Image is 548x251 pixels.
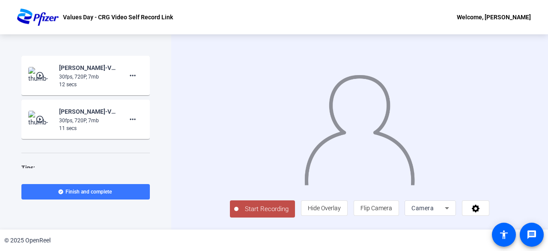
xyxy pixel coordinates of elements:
img: OpenReel logo [17,9,59,26]
div: © 2025 OpenReel [4,236,51,245]
p: Values Day - CRG Video Self Record Link [63,12,173,22]
img: overlay [304,68,416,185]
button: Hide Overlay [301,200,348,216]
div: [PERSON_NAME]-Values Day - CRG Video Recordings-Values Day - CRG Video Self Record Link-175813635... [59,106,116,117]
div: 30fps, 720P, 7mb [59,117,116,124]
mat-icon: more_horiz [128,70,138,81]
span: Finish and complete [66,188,112,195]
mat-icon: play_circle_outline [36,71,46,80]
button: Finish and complete [21,184,150,200]
div: [PERSON_NAME]-Values Day - CRG Video Recordings-Values Day - CRG Video Self Record Link-175813643... [59,63,116,73]
mat-icon: more_horiz [128,114,138,124]
div: 30fps, 720P, 7mb [59,73,116,81]
button: Start Recording [230,200,295,218]
mat-icon: play_circle_outline [36,115,46,124]
img: thumb-nail [28,67,54,84]
span: Start Recording [238,204,295,214]
span: Flip Camera [360,205,392,212]
div: 11 secs [59,124,116,132]
div: Tips: [21,163,150,173]
mat-icon: message [527,230,537,240]
div: Welcome, [PERSON_NAME] [457,12,531,22]
span: Hide Overlay [308,205,341,212]
button: Flip Camera [354,200,399,216]
img: thumb-nail [28,111,54,128]
span: Camera [411,205,434,212]
div: 12 secs [59,81,116,88]
mat-icon: accessibility [499,230,509,240]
